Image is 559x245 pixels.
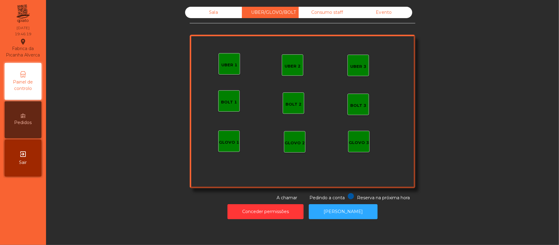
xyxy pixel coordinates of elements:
div: BOLT 1 [221,99,237,105]
div: Fabrica da Picanha Alverca [5,38,41,58]
i: location_on [19,38,27,45]
img: qpiato [15,3,30,25]
div: UBER/GLOVO/BOLT [242,7,299,18]
div: 19:46:19 [15,31,31,37]
span: Pedidos [14,119,32,126]
div: [DATE] [17,25,29,31]
div: GLOVO 1 [219,139,239,146]
div: BOLT 3 [350,103,366,109]
div: UBER 2 [285,63,301,69]
div: BOLT 2 [285,101,301,107]
div: UBER 3 [350,64,366,70]
div: GLOVO 3 [349,140,369,146]
div: UBER 1 [221,62,237,68]
div: GLOVO 2 [285,140,305,146]
div: Consumo staff [299,7,355,18]
button: Conceder permissões [227,204,304,219]
i: exit_to_app [19,150,27,158]
button: [PERSON_NAME] [309,204,378,219]
span: Pedindo a conta [309,195,345,200]
span: A chamar [277,195,297,200]
span: Reserva na próxima hora [357,195,410,200]
div: Evento [355,7,412,18]
span: Painel de controlo [6,79,40,92]
span: Sair [19,159,27,166]
div: Sala [185,7,242,18]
